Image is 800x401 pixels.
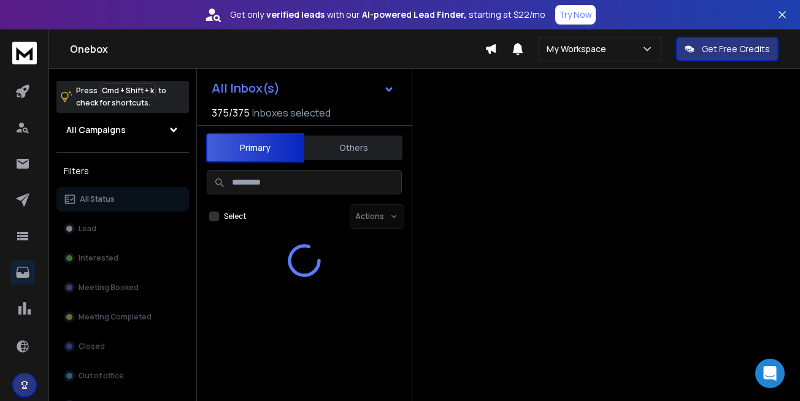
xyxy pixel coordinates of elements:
[304,134,402,161] button: Others
[212,105,250,120] span: 375 / 375
[212,82,280,94] h1: All Inbox(s)
[362,9,466,21] strong: AI-powered Lead Finder,
[66,124,126,136] h1: All Campaigns
[206,133,304,162] button: Primary
[702,43,770,55] p: Get Free Credits
[56,162,189,180] h3: Filters
[252,105,331,120] h3: Inboxes selected
[676,37,779,61] button: Get Free Credits
[76,85,166,109] p: Press to check for shortcuts.
[266,9,325,21] strong: verified leads
[56,118,189,142] button: All Campaigns
[12,42,37,64] img: logo
[70,42,485,56] h1: Onebox
[224,212,246,221] label: Select
[555,5,596,25] button: Try Now
[100,83,156,97] span: Cmd + Shift + k
[547,43,611,55] p: My Workspace
[202,76,404,101] button: All Inbox(s)
[559,9,592,21] p: Try Now
[230,9,545,21] p: Get only with our starting at $22/mo
[755,359,785,388] div: Open Intercom Messenger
